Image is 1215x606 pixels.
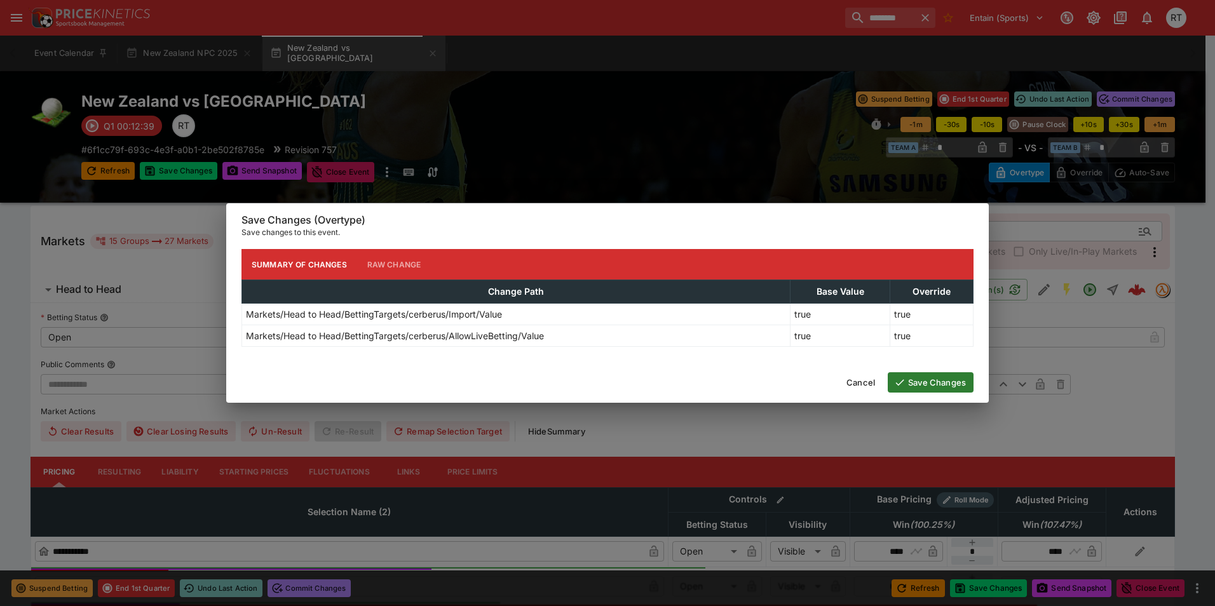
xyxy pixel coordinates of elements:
p: Markets/Head to Head/BettingTargets/cerberus/Import/Value [246,307,502,321]
th: Override [890,280,974,304]
th: Change Path [242,280,791,304]
th: Base Value [790,280,890,304]
button: Cancel [839,372,883,393]
td: true [790,304,890,325]
td: true [790,325,890,347]
button: Summary of Changes [241,249,357,279]
p: Markets/Head to Head/BettingTargets/cerberus/AllowLiveBetting/Value [246,329,544,342]
p: Save changes to this event. [241,226,974,239]
h6: Save Changes (Overtype) [241,213,974,227]
td: true [890,325,974,347]
button: Save Changes [888,372,974,393]
button: Raw Change [357,249,431,279]
td: true [890,304,974,325]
